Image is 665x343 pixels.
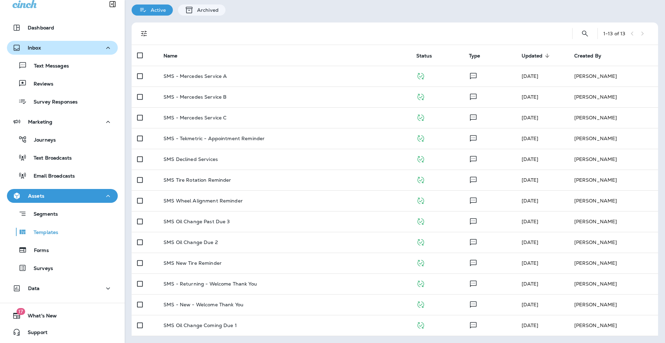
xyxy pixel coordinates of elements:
[194,7,219,13] p: Archived
[7,168,118,183] button: Email Broadcasts
[27,99,78,106] p: Survey Responses
[163,177,231,183] p: SMS Tire Rotation Reminder
[569,294,658,315] td: [PERSON_NAME]
[163,53,178,59] span: Name
[469,72,478,79] span: Text
[603,31,625,36] div: 1 - 13 of 13
[416,322,425,328] span: Published
[574,53,601,59] span: Created By
[522,281,539,287] span: Zachary Nottke
[7,281,118,295] button: Data
[163,260,222,266] p: SMS New Tire Reminder
[569,170,658,190] td: [PERSON_NAME]
[569,211,658,232] td: [PERSON_NAME]
[469,53,489,59] span: Type
[163,281,257,287] p: SMS - Returning - Welcome Thank You
[7,58,118,73] button: Text Messages
[569,315,658,336] td: [PERSON_NAME]
[7,243,118,257] button: Forms
[522,156,539,162] span: Zachary Nottke
[7,189,118,203] button: Assets
[7,225,118,239] button: Templates
[7,21,118,35] button: Dashboard
[7,309,118,323] button: 17What's New
[163,302,243,307] p: SMS - New - Welcome Thank You
[416,155,425,162] span: Published
[522,239,539,245] span: Zachary Nottke
[469,301,478,307] span: Text
[469,280,478,286] span: Text
[28,193,44,199] p: Assets
[16,308,25,315] span: 17
[27,173,75,180] p: Email Broadcasts
[27,211,58,218] p: Segments
[416,280,425,286] span: Published
[7,150,118,165] button: Text Broadcasts
[163,156,218,162] p: SMS Declined Services
[7,206,118,221] button: Segments
[416,72,425,79] span: Published
[469,93,478,99] span: Text
[7,76,118,91] button: Reviews
[27,265,53,272] p: Surveys
[163,94,227,100] p: SMS - Mercedes Service B
[7,132,118,147] button: Journeys
[416,301,425,307] span: Published
[163,323,237,328] p: SMS Oil Change Coming Due 1
[569,273,658,294] td: [PERSON_NAME]
[469,176,478,182] span: Text
[416,53,432,59] span: Status
[569,190,658,211] td: [PERSON_NAME]
[27,229,58,236] p: Templates
[27,63,69,70] p: Text Messages
[469,238,478,245] span: Text
[7,261,118,275] button: Surveys
[28,25,54,30] p: Dashboard
[163,240,218,245] p: SMS Oil Change Due 2
[7,115,118,129] button: Marketing
[569,87,658,107] td: [PERSON_NAME]
[469,259,478,265] span: Text
[469,53,480,59] span: Type
[469,197,478,203] span: Text
[469,155,478,162] span: Text
[522,73,539,79] span: Zachary Nottke
[7,41,118,55] button: Inbox
[416,197,425,203] span: Published
[522,135,539,142] span: Zachary Nottke
[469,322,478,328] span: Text
[469,114,478,120] span: Text
[163,219,230,224] p: SMS Oil Change Past Due 3
[416,93,425,99] span: Published
[416,259,425,265] span: Published
[416,135,425,141] span: Published
[569,66,658,87] td: [PERSON_NAME]
[137,27,151,40] button: Filters
[7,94,118,109] button: Survey Responses
[163,198,243,204] p: SMS Wheel Alignment Reminder
[569,128,658,149] td: [PERSON_NAME]
[28,286,40,291] p: Data
[522,198,539,204] span: Zachary Nottke
[569,232,658,253] td: [PERSON_NAME]
[163,136,265,141] p: SMS - Tekmetric - Appointment Reminder
[469,135,478,141] span: Text
[416,176,425,182] span: Published
[27,137,56,144] p: Journeys
[416,218,425,224] span: Published
[27,81,53,88] p: Reviews
[569,253,658,273] td: [PERSON_NAME]
[28,45,41,51] p: Inbox
[522,260,539,266] span: Zachary Nottke
[416,114,425,120] span: Published
[522,94,539,100] span: Zachary Nottke
[522,115,539,121] span: Zachary Nottke
[569,149,658,170] td: [PERSON_NAME]
[522,301,539,308] span: Zachary Nottke
[7,325,118,339] button: Support
[21,330,47,338] span: Support
[569,107,658,128] td: [PERSON_NAME]
[163,115,227,120] p: SMS - Mercedes Service C
[27,247,49,254] p: Forms
[522,53,552,59] span: Updated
